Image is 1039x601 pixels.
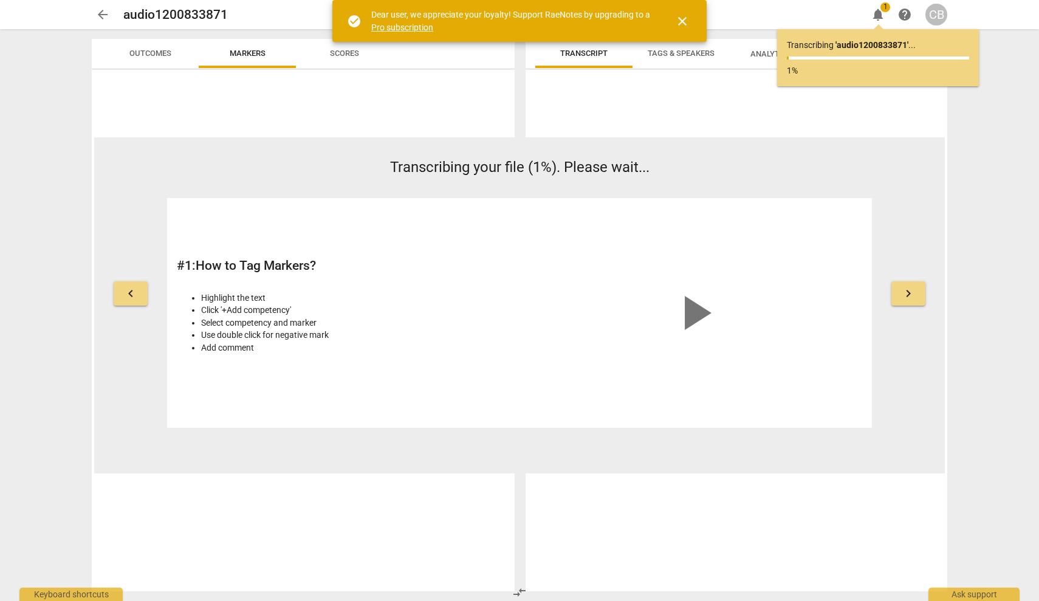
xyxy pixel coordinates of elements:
[894,4,916,26] a: Help
[19,588,123,601] div: Keyboard shortcuts
[560,49,608,58] span: Transcript
[871,7,885,22] span: notifications
[648,49,715,58] span: Tags & Speakers
[201,304,513,317] li: Click '+Add competency'
[897,7,912,22] span: help
[230,49,266,58] span: Markers
[675,14,690,29] span: close
[787,39,969,52] p: Transcribing ...
[371,9,653,33] div: Dear user, we appreciate your loyalty! Support RaeNotes by upgrading to a
[201,342,513,354] li: Add comment
[95,7,110,22] span: arrow_back
[835,40,908,50] b: ' audio1200833871 '
[928,588,1020,601] div: Ask support
[787,64,969,77] p: 1%
[347,14,362,29] span: check_circle
[925,4,947,26] button: CB
[665,284,724,342] span: play_arrow
[512,585,527,600] span: compare_arrows
[668,7,697,36] button: Close
[201,292,513,304] li: Highlight the text
[901,286,916,301] span: keyboard_arrow_right
[123,286,138,301] span: keyboard_arrow_left
[390,159,650,176] span: Transcribing your file (1%). Please wait...
[750,49,807,58] span: Analytics
[177,258,513,273] h2: # 1 : How to Tag Markers?
[123,7,228,22] h2: audio1200833871
[371,22,433,32] a: Pro subscription
[201,317,513,329] li: Select competency and marker
[330,49,359,58] span: Scores
[880,2,890,12] span: 1
[867,4,889,26] button: Notifications
[129,49,171,58] span: Outcomes
[201,329,513,342] li: Use double click for negative mark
